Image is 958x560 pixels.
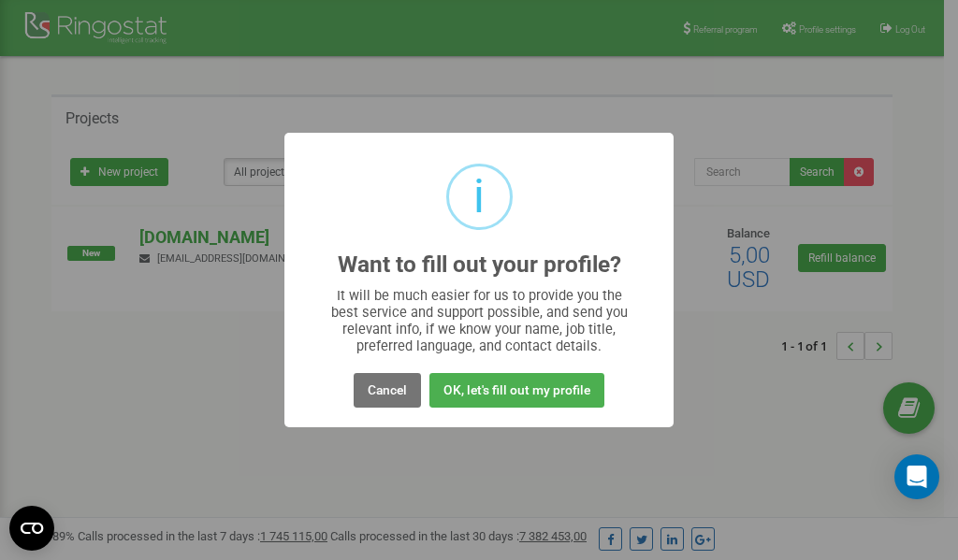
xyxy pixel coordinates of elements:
div: i [473,166,485,227]
button: OK, let's fill out my profile [429,373,604,408]
div: Open Intercom Messenger [894,454,939,499]
h2: Want to fill out your profile? [338,252,621,278]
div: It will be much easier for us to provide you the best service and support possible, and send you ... [322,287,637,354]
button: Open CMP widget [9,506,54,551]
button: Cancel [354,373,421,408]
